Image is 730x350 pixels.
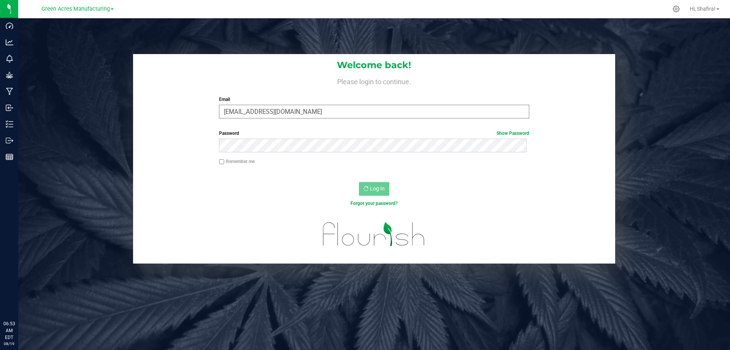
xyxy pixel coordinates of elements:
[6,71,13,79] inline-svg: Grow
[351,201,398,206] a: Forgot your password?
[133,60,615,70] h1: Welcome back!
[6,137,13,144] inline-svg: Outbound
[370,185,385,192] span: Log In
[219,131,239,136] span: Password
[359,182,389,196] button: Log In
[219,96,529,103] label: Email
[219,158,255,165] label: Remember me
[6,55,13,62] inline-svg: Monitoring
[219,159,224,165] input: Remember me
[690,6,716,12] span: Hi, Shafira!
[41,6,110,12] span: Green Acres Manufacturing
[6,22,13,30] inline-svg: Dashboard
[6,120,13,128] inline-svg: Inventory
[133,76,615,85] h4: Please login to continue.
[6,38,13,46] inline-svg: Analytics
[3,320,15,341] p: 06:53 AM EDT
[6,153,13,161] inline-svg: Reports
[3,341,15,347] p: 08/19
[314,215,434,254] img: flourish_logo.svg
[6,104,13,112] inline-svg: Inbound
[497,131,529,136] a: Show Password
[671,5,681,13] div: Manage settings
[6,88,13,95] inline-svg: Manufacturing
